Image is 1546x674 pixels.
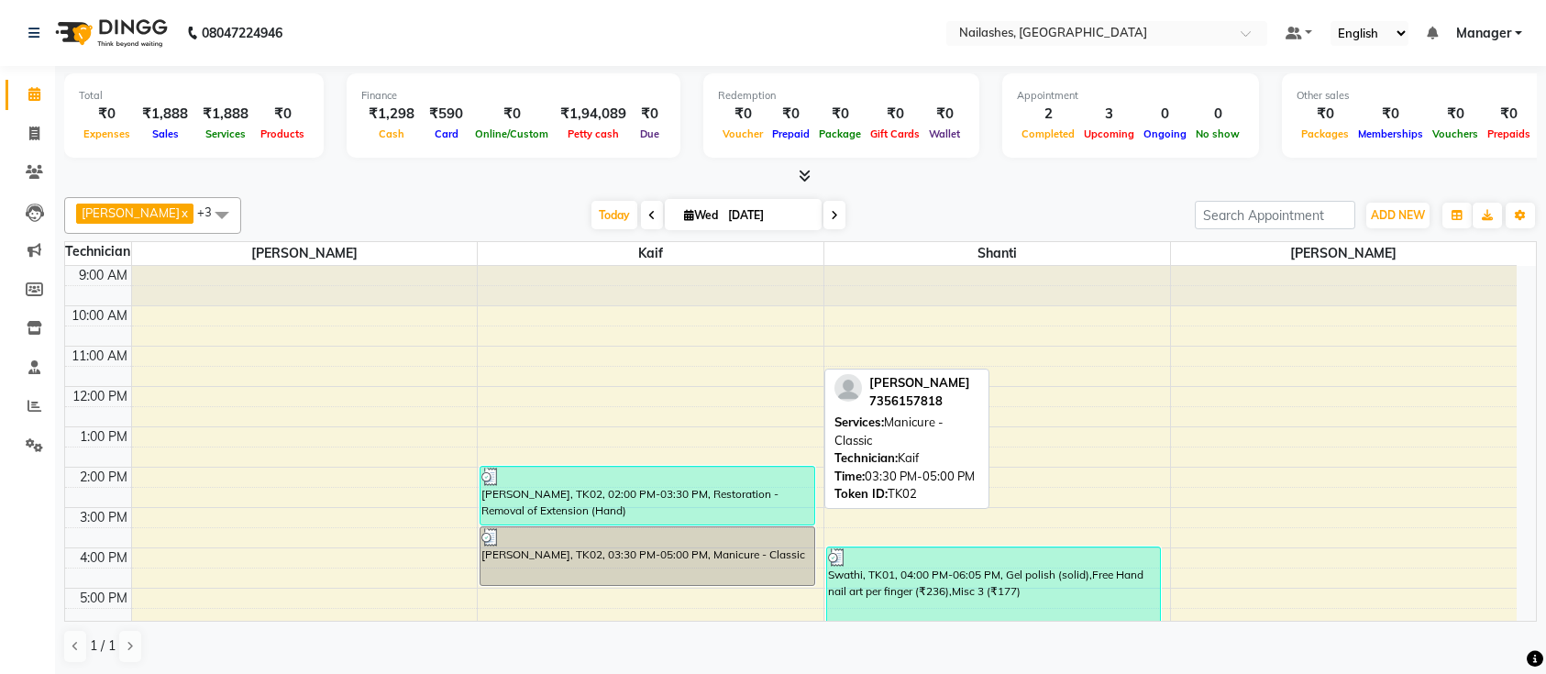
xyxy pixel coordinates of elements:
b: 08047224946 [202,7,282,59]
span: Products [256,127,309,140]
span: [PERSON_NAME] [132,242,478,265]
span: Memberships [1353,127,1428,140]
span: Expenses [79,127,135,140]
div: [PERSON_NAME], TK02, 03:30 PM-05:00 PM, Manicure - Classic [480,527,813,585]
div: 12:00 PM [69,387,131,406]
span: Ongoing [1139,127,1191,140]
span: Wed [679,208,723,222]
span: Package [814,127,866,140]
div: ₹590 [422,104,470,125]
span: Gift Cards [866,127,924,140]
div: 5:00 PM [76,589,131,608]
span: Manager [1456,24,1511,43]
a: x [180,205,188,220]
span: [PERSON_NAME] [1171,242,1517,265]
span: Manicure - Classic [834,414,944,447]
div: ₹0 [1297,104,1353,125]
div: ₹0 [924,104,965,125]
div: 1:00 PM [76,427,131,447]
div: ₹0 [79,104,135,125]
div: ₹0 [718,104,767,125]
div: 2:00 PM [76,468,131,487]
div: Kaif [834,449,979,468]
span: Prepaid [767,127,814,140]
div: TK02 [834,485,979,503]
div: Appointment [1017,88,1244,104]
div: ₹1,298 [361,104,422,125]
div: 4:00 PM [76,548,131,568]
span: Vouchers [1428,127,1483,140]
div: 2 [1017,104,1079,125]
span: [PERSON_NAME] [869,375,970,390]
span: Voucher [718,127,767,140]
span: Petty cash [563,127,624,140]
div: 0 [1139,104,1191,125]
div: Finance [361,88,666,104]
span: Kaif [478,242,823,265]
div: ₹0 [866,104,924,125]
div: 10:00 AM [68,306,131,326]
span: 1 / 1 [90,636,116,656]
span: Sales [148,127,183,140]
span: [PERSON_NAME] [82,205,180,220]
div: ₹1,94,089 [553,104,634,125]
span: Cash [374,127,409,140]
div: 3 [1079,104,1139,125]
div: ₹0 [1483,104,1535,125]
div: 03:30 PM-05:00 PM [834,468,979,486]
div: ₹0 [1353,104,1428,125]
span: Token ID: [834,486,888,501]
span: Online/Custom [470,127,553,140]
img: logo [47,7,172,59]
input: Search Appointment [1195,201,1355,229]
div: [PERSON_NAME], TK02, 02:00 PM-03:30 PM, Restoration - Removal of Extension (Hand) [480,467,813,525]
span: Wallet [924,127,965,140]
div: ₹0 [1428,104,1483,125]
button: ADD NEW [1366,203,1430,228]
span: Technician: [834,450,898,465]
span: Prepaids [1483,127,1535,140]
div: ₹0 [256,104,309,125]
span: Services [201,127,250,140]
span: Time: [834,469,865,483]
span: Due [635,127,664,140]
div: ₹0 [470,104,553,125]
div: 9:00 AM [75,266,131,285]
div: ₹0 [634,104,666,125]
span: Packages [1297,127,1353,140]
span: Card [430,127,463,140]
div: 0 [1191,104,1244,125]
div: 11:00 AM [68,347,131,366]
div: ₹0 [814,104,866,125]
div: ₹0 [767,104,814,125]
span: +3 [197,204,226,219]
span: Upcoming [1079,127,1139,140]
div: 7356157818 [869,392,970,411]
input: 2025-09-03 [723,202,814,229]
div: Swathi, TK01, 04:00 PM-06:05 PM, Gel polish (solid),Free Hand nail art per finger (₹236),Misc 3 (... [827,547,1160,628]
span: Today [591,201,637,229]
img: profile [834,374,862,402]
span: Shanti [824,242,1170,265]
span: Completed [1017,127,1079,140]
span: No show [1191,127,1244,140]
span: Services: [834,414,884,429]
span: ADD NEW [1371,208,1425,222]
div: Technician [65,242,131,261]
div: Redemption [718,88,965,104]
div: Total [79,88,309,104]
div: ₹1,888 [135,104,195,125]
div: 3:00 PM [76,508,131,527]
div: ₹1,888 [195,104,256,125]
